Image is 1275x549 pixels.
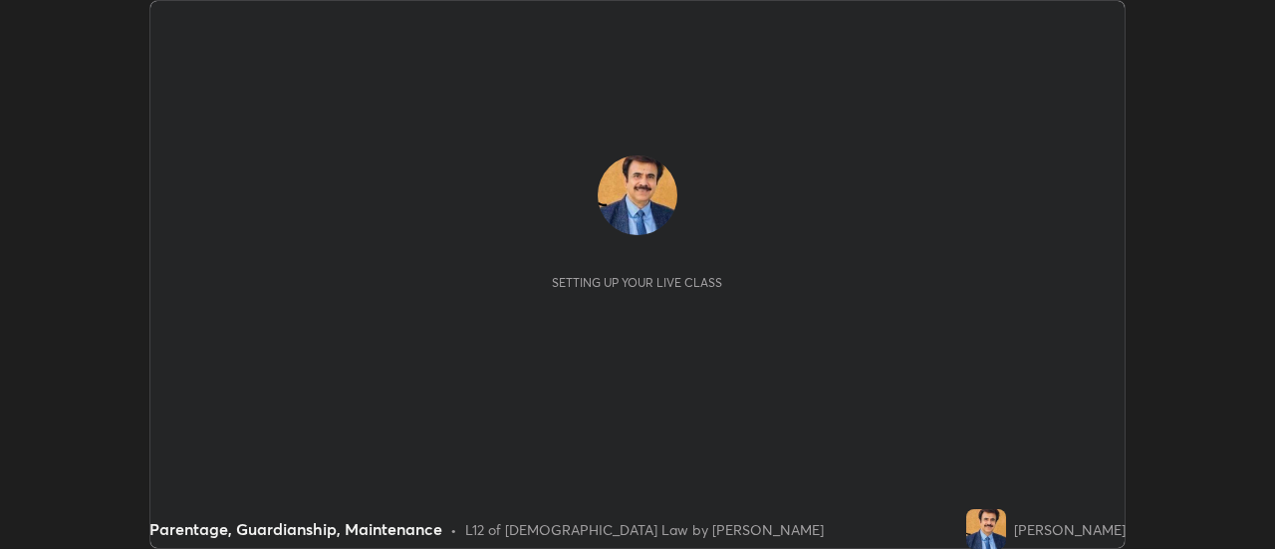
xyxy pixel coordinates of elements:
[966,509,1006,549] img: 7fd3a1bea5454cfebe56b01c29204fd9.jpg
[1014,519,1126,540] div: [PERSON_NAME]
[598,155,677,235] img: 7fd3a1bea5454cfebe56b01c29204fd9.jpg
[552,275,722,290] div: Setting up your live class
[450,519,457,540] div: •
[149,517,442,541] div: Parentage, Guardianship, Maintenance
[465,519,824,540] div: L12 of [DEMOGRAPHIC_DATA] Law by [PERSON_NAME]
